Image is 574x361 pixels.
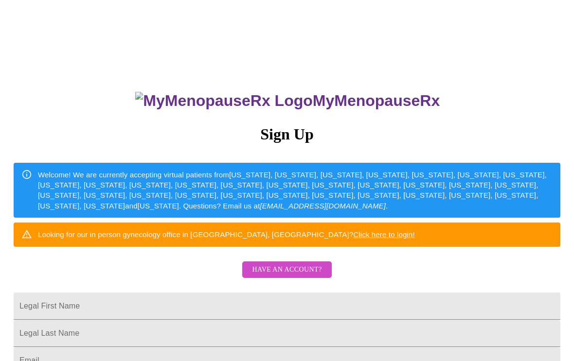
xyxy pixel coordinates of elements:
[14,125,560,143] h3: Sign Up
[38,225,415,243] div: Looking for our in person gynecology office in [GEOGRAPHIC_DATA], [GEOGRAPHIC_DATA]?
[353,230,415,239] a: Click here to login!
[15,92,561,110] h3: MyMenopauseRx
[260,202,386,210] em: [EMAIL_ADDRESS][DOMAIN_NAME]
[252,264,322,276] span: Have an account?
[38,166,553,215] div: Welcome! We are currently accepting virtual patients from [US_STATE], [US_STATE], [US_STATE], [US...
[135,92,312,110] img: MyMenopauseRx Logo
[240,272,334,280] a: Have an account?
[242,261,331,278] button: Have an account?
